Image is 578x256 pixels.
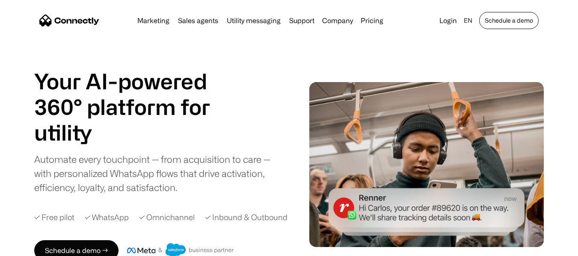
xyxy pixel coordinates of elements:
[134,17,173,24] a: Marketing
[460,15,477,26] div: en
[34,212,74,223] div: ✓ Free pilot
[9,240,51,253] aside: Language selected: English
[436,15,460,26] a: Login
[39,14,99,27] a: home
[85,212,129,223] div: ✓ WhatsApp
[139,212,195,223] div: ✓ Omnichannel
[34,120,231,145] div: carousel
[205,212,288,223] div: ✓ Inbound & Outbound
[223,17,284,24] a: Utility messaging
[320,15,356,26] div: Company
[464,15,472,26] div: en
[175,17,222,24] a: Sales agents
[322,15,353,26] div: Company
[34,68,231,120] h1: Your AI-powered 360° platform for
[479,12,539,29] a: Schedule a demo
[34,120,231,145] div: 3 of 4
[286,17,318,24] a: Support
[34,120,231,145] h1: utility
[34,152,286,194] div: Automate every touchpoint — from acquisition to care — with personalized WhatsApp flows that driv...
[17,241,51,253] ul: Language list
[357,17,387,24] a: Pricing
